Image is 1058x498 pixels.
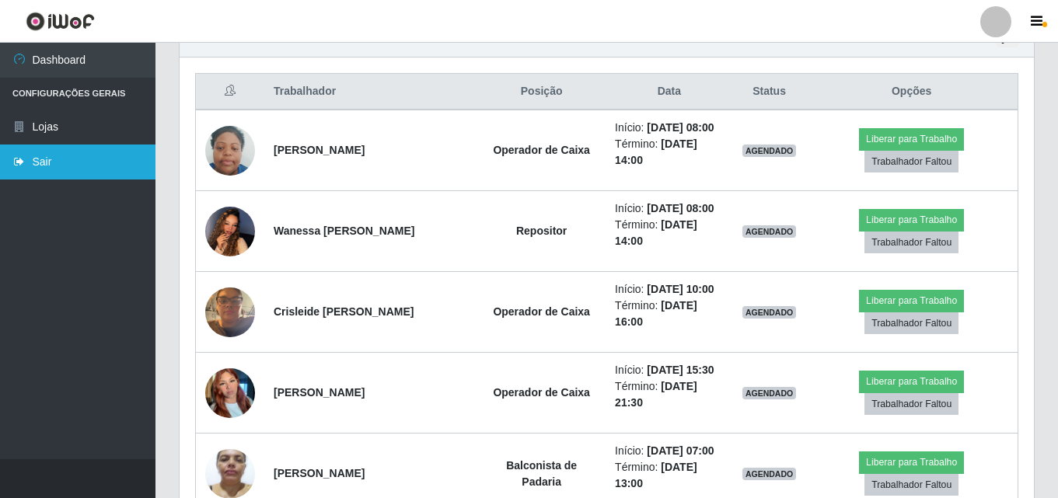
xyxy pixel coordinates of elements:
[742,306,797,319] span: AGENDADO
[805,74,1018,110] th: Opções
[615,136,724,169] li: Término:
[274,225,415,237] strong: Wanessa [PERSON_NAME]
[274,144,365,156] strong: [PERSON_NAME]
[647,283,714,295] time: [DATE] 10:00
[205,117,255,183] img: 1709225632480.jpeg
[274,386,365,399] strong: [PERSON_NAME]
[274,305,414,318] strong: Crisleide [PERSON_NAME]
[733,74,806,110] th: Status
[742,387,797,399] span: AGENDADO
[477,74,606,110] th: Posição
[615,443,724,459] li: Início:
[647,364,714,376] time: [DATE] 15:30
[859,451,964,473] button: Liberar para Trabalho
[859,371,964,392] button: Liberar para Trabalho
[615,378,724,411] li: Término:
[864,151,958,172] button: Trabalhador Faltou
[264,74,477,110] th: Trabalhador
[274,467,365,479] strong: [PERSON_NAME]
[864,232,958,253] button: Trabalhador Faltou
[615,281,724,298] li: Início:
[493,305,590,318] strong: Operador de Caixa
[647,121,714,134] time: [DATE] 08:00
[647,202,714,214] time: [DATE] 08:00
[742,145,797,157] span: AGENDADO
[516,225,567,237] strong: Repositor
[859,128,964,150] button: Liberar para Trabalho
[26,12,95,31] img: CoreUI Logo
[205,360,255,426] img: 1739276484437.jpeg
[205,198,255,264] img: 1757464033810.jpeg
[615,120,724,136] li: Início:
[615,459,724,492] li: Término:
[615,217,724,249] li: Término:
[864,312,958,334] button: Trabalhador Faltou
[742,225,797,238] span: AGENDADO
[615,298,724,330] li: Término:
[493,386,590,399] strong: Operador de Caixa
[742,468,797,480] span: AGENDADO
[606,74,733,110] th: Data
[506,459,577,488] strong: Balconista de Padaria
[615,362,724,378] li: Início:
[864,393,958,415] button: Trabalhador Faltou
[864,474,958,496] button: Trabalhador Faltou
[615,200,724,217] li: Início:
[205,279,255,345] img: 1751716500415.jpeg
[647,444,714,457] time: [DATE] 07:00
[859,290,964,312] button: Liberar para Trabalho
[493,144,590,156] strong: Operador de Caixa
[859,209,964,231] button: Liberar para Trabalho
